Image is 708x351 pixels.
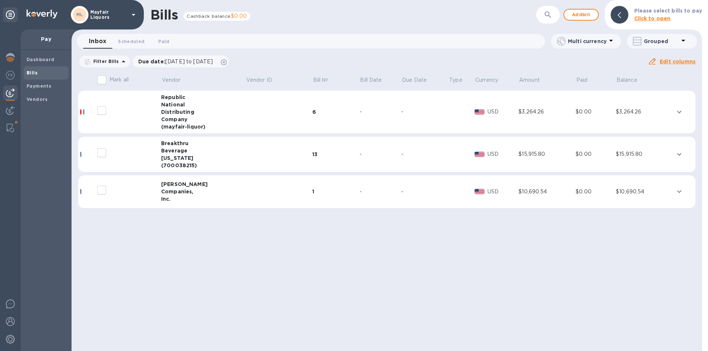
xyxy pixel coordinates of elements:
button: expand row [674,106,685,117]
button: expand row [674,149,685,160]
b: ML [76,12,83,17]
button: Addbill [563,9,599,21]
img: USD [475,152,485,157]
p: Amount [519,76,540,84]
p: Grouped [644,38,679,45]
span: Paid [576,76,597,84]
img: Foreign exchange [6,71,15,80]
div: 13 [312,151,360,158]
p: Filter Bills [90,58,119,64]
div: $0.00 [576,188,616,196]
p: Balance [617,76,637,84]
p: USD [487,150,518,158]
div: - [360,188,402,196]
b: Vendors [27,96,48,102]
div: Company [161,116,246,123]
div: $15,915.80 [518,150,576,158]
span: Paid [158,38,169,45]
span: Bill № [313,76,338,84]
div: Distributing [161,108,246,116]
p: Vendor [162,76,181,84]
p: USD [487,108,518,116]
button: expand row [674,186,685,197]
div: 6 [312,108,360,116]
p: Mark all [110,76,129,84]
p: Bill Date [360,76,382,84]
div: Companies, [161,188,246,195]
div: $10,690.54 [616,188,673,196]
span: Add bill [570,10,592,19]
p: USD [487,188,518,196]
div: Breakthru [161,140,246,147]
span: Inbox [89,36,106,46]
p: Currency [475,76,498,84]
b: Payments [27,83,51,89]
img: USD [475,109,485,115]
span: Vendor [162,76,190,84]
div: $0.00 [576,150,616,158]
div: $10,690.54 [518,188,576,196]
h1: Bills [150,7,178,22]
b: Please select bills to pay [634,8,702,14]
div: Beverage [161,147,246,154]
b: Bills [27,70,38,76]
img: Logo [27,10,58,18]
div: - [401,188,448,196]
div: $3,264.26 [518,108,576,116]
div: [PERSON_NAME] [161,180,246,188]
span: Vendor ID [246,76,282,84]
span: [DATE] to [DATE] [165,59,213,64]
u: Edit columns [660,59,695,64]
img: USD [475,189,485,194]
span: Scheduled [118,38,145,45]
div: $3,264.26 [616,108,673,116]
span: $0.00 [231,13,247,19]
span: Balance [617,76,647,84]
p: Due date : [138,58,217,65]
p: Mayfair Liquors [90,10,127,20]
div: National [161,101,246,108]
div: 1 [312,188,360,195]
div: $0.00 [576,108,616,116]
span: Amount [519,76,549,84]
p: Type [449,76,462,84]
div: Due date:[DATE] to [DATE] [132,56,229,67]
span: Cashback balance [187,13,230,19]
p: Due Date [402,76,427,84]
div: - [360,108,402,116]
div: (700038215) [161,162,246,169]
p: Paid [576,76,588,84]
div: [US_STATE] [161,154,246,162]
div: Republic [161,94,246,101]
div: - [401,108,448,116]
div: (mayfair-liquor) [161,123,246,130]
p: Multi currency [568,38,607,45]
div: - [360,150,402,158]
p: Vendor ID [246,76,272,84]
div: Inc. [161,195,246,203]
div: $15,915.80 [616,150,673,158]
b: Click to open [634,15,671,21]
div: - [401,150,448,158]
p: Bill № [313,76,328,84]
div: Unpin categories [3,7,18,22]
b: Dashboard [27,57,55,62]
p: Pay [27,35,66,43]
